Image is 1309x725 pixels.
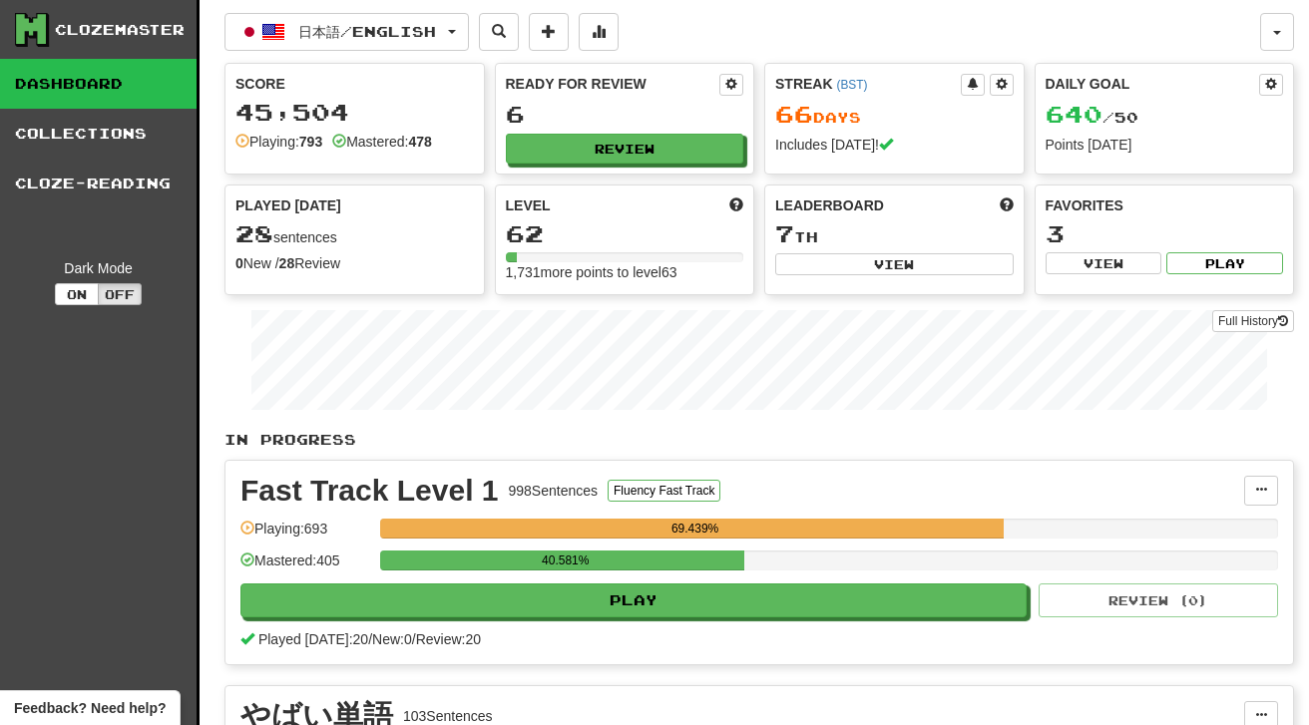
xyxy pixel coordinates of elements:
span: 日本語 / English [298,23,436,40]
strong: 478 [408,134,431,150]
div: sentences [235,221,474,247]
div: Playing: [235,132,322,152]
span: Played [DATE]: 20 [258,631,368,647]
strong: 0 [235,255,243,271]
span: Review: 20 [416,631,481,647]
div: Score [235,74,474,94]
div: Mastered: 405 [240,550,370,583]
div: Ready for Review [506,74,720,94]
div: Daily Goal [1046,74,1260,96]
button: Search sentences [479,13,519,51]
button: 日本語/English [224,13,469,51]
span: 7 [775,219,794,247]
span: / [368,631,372,647]
div: Mastered: [332,132,432,152]
div: Playing: 693 [240,519,370,551]
button: View [1046,252,1162,274]
button: Review [506,134,744,164]
strong: 793 [299,134,322,150]
div: Day s [775,102,1014,128]
span: This week in points, UTC [1000,195,1014,215]
a: Full History [1212,310,1294,332]
span: / [412,631,416,647]
button: Review (0) [1039,583,1278,617]
span: Level [506,195,551,215]
span: New: 0 [372,631,412,647]
div: 62 [506,221,744,246]
div: New / Review [235,253,474,273]
button: View [775,253,1014,275]
div: 998 Sentences [509,481,599,501]
span: 640 [1046,100,1102,128]
div: 3 [1046,221,1284,246]
div: Points [DATE] [1046,135,1284,155]
div: 69.439% [386,519,1004,539]
span: 66 [775,100,813,128]
div: Clozemaster [55,20,185,40]
a: (BST) [836,78,867,92]
div: Streak [775,74,961,94]
span: Played [DATE] [235,195,341,215]
div: 1,731 more points to level 63 [506,262,744,282]
button: Play [240,583,1027,617]
div: 45,504 [235,100,474,125]
div: Dark Mode [15,258,182,278]
div: Includes [DATE]! [775,135,1014,155]
span: Score more points to level up [729,195,743,215]
div: th [775,221,1014,247]
span: Leaderboard [775,195,884,215]
button: More stats [579,13,619,51]
span: Open feedback widget [14,698,166,718]
button: Off [98,283,142,305]
span: 28 [235,219,273,247]
button: Play [1166,252,1283,274]
button: Add sentence to collection [529,13,569,51]
div: 40.581% [386,550,744,570]
span: / 50 [1046,109,1138,126]
p: In Progress [224,430,1294,450]
strong: 28 [279,255,295,271]
div: Favorites [1046,195,1284,215]
button: On [55,283,99,305]
button: Fluency Fast Track [608,480,720,502]
div: Fast Track Level 1 [240,476,499,506]
div: 6 [506,102,744,127]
